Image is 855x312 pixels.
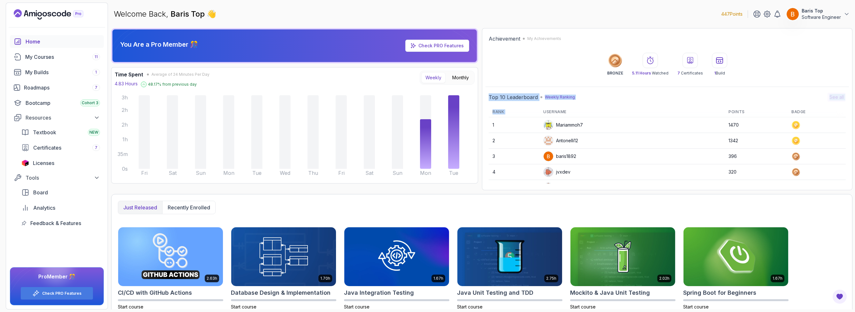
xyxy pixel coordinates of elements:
p: 1.70h [320,276,330,281]
tspan: 0s [122,166,128,172]
p: 2.02h [659,276,669,281]
a: Spring Boot for Beginners card1.67hSpring Boot for BeginnersStart course [683,227,789,310]
tspan: 2h [122,122,128,128]
p: 1.67h [433,276,443,281]
button: Just released [118,201,162,214]
button: user profile imageBaris TopSoftware Engineer [786,8,850,20]
tspan: 2h [122,107,128,113]
span: NEW [89,130,98,135]
div: My Builds [25,68,100,76]
a: board [18,186,104,199]
h2: Mockito & Java Unit Testing [570,288,650,297]
button: Monthly [448,72,473,83]
div: Antonelli12 [543,136,578,146]
a: certificates [18,141,104,154]
h3: Time Spent [115,71,143,78]
tspan: Thu [308,170,318,176]
td: 5 [489,180,539,196]
button: Tools [10,172,104,183]
p: Weekly Ranking [545,95,575,100]
tspan: Sun [393,170,402,176]
img: Mockito & Java Unit Testing card [570,227,675,286]
span: Start course [344,304,370,309]
p: 4.83 Hours [115,81,138,87]
th: Points [725,107,788,117]
img: user profile image [787,8,799,20]
p: 447 Points [721,11,743,17]
td: 2 [489,133,539,149]
span: Start course [231,304,256,309]
img: CI/CD with GitHub Actions card [118,227,223,286]
img: default monster avatar [544,120,553,130]
a: Check PRO Features [418,43,464,48]
div: My Courses [25,53,100,61]
p: My Achievements [527,36,561,41]
p: Certificates [677,71,703,76]
td: 234 [725,180,788,196]
td: 3 [489,149,539,164]
tspan: Mon [223,170,234,176]
a: bootcamp [10,97,104,109]
div: Roadmaps [24,84,100,91]
tspan: Sat [365,170,374,176]
h2: Spring Boot for Beginners [683,288,756,297]
a: feedback [18,217,104,230]
a: CI/CD with GitHub Actions card2.63hCI/CD with GitHub ActionsStart course [118,227,223,310]
a: Mockito & Java Unit Testing card2.02hMockito & Java Unit TestingStart course [570,227,676,310]
img: user profile image [544,136,553,145]
h2: Java Integration Testing [344,288,414,297]
tspan: Fri [141,170,148,176]
span: Feedback & Features [30,219,81,227]
img: jetbrains icon [21,160,29,166]
button: Resources [10,112,104,123]
span: Licenses [33,159,54,167]
div: Tools [26,174,100,182]
p: 48.17 % from previous day [148,82,197,87]
a: roadmaps [10,81,104,94]
p: Welcome Back, [114,9,216,19]
h2: Database Design & Implementation [231,288,331,297]
p: Watched [632,71,668,76]
a: textbook [18,126,104,139]
td: 1470 [725,117,788,133]
h2: Achievement [489,35,520,43]
tspan: Mon [420,170,431,176]
span: Cohort 3 [82,100,98,105]
span: 1 [714,71,716,75]
td: 1 [489,117,539,133]
td: 4 [489,164,539,180]
h2: CI/CD with GitHub Actions [118,288,192,297]
img: default monster avatar [544,183,553,192]
a: Check PRO Features [42,291,81,296]
p: 2.63h [207,276,217,281]
th: Rank [489,107,539,117]
span: Start course [118,304,143,309]
a: Check PRO Features [405,40,469,52]
button: Weekly [421,72,446,83]
tspan: Wed [280,170,290,176]
span: 7 [95,145,97,150]
h2: Top 10 Leaderboard [489,93,538,101]
p: Baris Top [802,8,841,14]
div: jvxdev [543,167,570,177]
p: Just released [123,204,157,211]
td: 396 [725,149,788,164]
span: 5.11 Hours [632,71,651,75]
div: Mariammoh7 [543,120,583,130]
span: 7 [95,85,97,90]
p: 1.67h [773,276,782,281]
span: 11 [95,54,98,59]
span: 1 [95,70,97,75]
a: Database Design & Implementation card1.70hDatabase Design & ImplementationStart course [231,227,336,310]
a: analytics [18,201,104,214]
img: Spring Boot for Beginners card [683,227,788,286]
tspan: Sun [196,170,206,176]
img: user profile image [544,152,553,161]
img: Database Design & Implementation card [231,227,336,286]
span: Certificates [33,144,61,152]
th: Badge [788,107,846,117]
td: 320 [725,164,788,180]
h2: Java Unit Testing and TDD [457,288,533,297]
div: jesmq7 [543,183,571,193]
tspan: Tue [449,170,458,176]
